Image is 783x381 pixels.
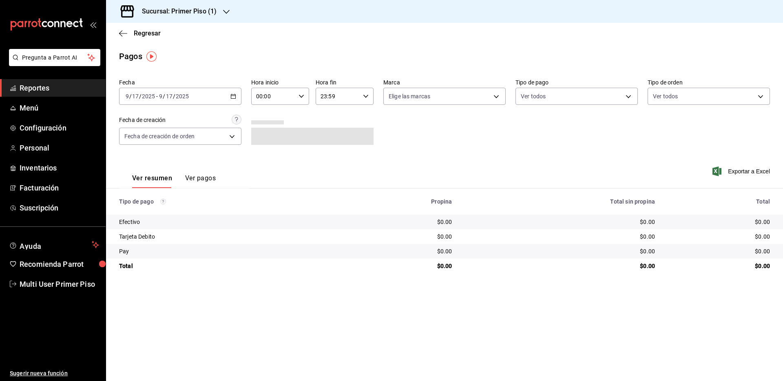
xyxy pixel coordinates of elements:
[125,93,129,100] input: --
[465,218,655,226] div: $0.00
[156,93,158,100] span: -
[139,93,142,100] span: /
[346,233,452,241] div: $0.00
[521,92,546,100] span: Ver todos
[119,50,142,62] div: Pagos
[20,142,99,153] span: Personal
[119,198,333,205] div: Tipo de pago
[20,102,99,113] span: Menú
[668,262,770,270] div: $0.00
[383,80,506,85] label: Marca
[346,247,452,255] div: $0.00
[20,162,99,173] span: Inventarios
[119,29,161,37] button: Regresar
[515,80,638,85] label: Tipo de pago
[175,93,189,100] input: ----
[668,247,770,255] div: $0.00
[20,259,99,270] span: Recomienda Parrot
[668,218,770,226] div: $0.00
[166,93,173,100] input: --
[653,92,678,100] span: Ver todos
[465,198,655,205] div: Total sin propina
[346,262,452,270] div: $0.00
[90,21,96,28] button: open_drawer_menu
[119,233,333,241] div: Tarjeta Debito
[6,59,100,68] a: Pregunta a Parrot AI
[20,122,99,133] span: Configuración
[185,174,216,188] button: Ver pagos
[9,49,100,66] button: Pregunta a Parrot AI
[132,174,216,188] div: navigation tabs
[251,80,309,85] label: Hora inicio
[465,247,655,255] div: $0.00
[20,240,88,250] span: Ayuda
[119,218,333,226] div: Efectivo
[132,174,172,188] button: Ver resumen
[668,198,770,205] div: Total
[119,80,241,85] label: Fecha
[668,233,770,241] div: $0.00
[146,51,157,62] img: Tooltip marker
[346,198,452,205] div: Propina
[160,199,166,204] svg: Los pagos realizados con Pay y otras terminales son montos brutos.
[132,93,139,100] input: --
[389,92,430,100] span: Elige las marcas
[465,233,655,241] div: $0.00
[714,166,770,176] button: Exportar a Excel
[142,93,155,100] input: ----
[173,93,175,100] span: /
[129,93,132,100] span: /
[119,247,333,255] div: Pay
[316,80,374,85] label: Hora fin
[20,182,99,193] span: Facturación
[20,82,99,93] span: Reportes
[648,80,770,85] label: Tipo de orden
[22,53,88,62] span: Pregunta a Parrot AI
[20,279,99,290] span: Multi User Primer Piso
[134,29,161,37] span: Regresar
[346,218,452,226] div: $0.00
[163,93,165,100] span: /
[20,202,99,213] span: Suscripción
[119,116,166,124] div: Fecha de creación
[124,132,195,140] span: Fecha de creación de orden
[465,262,655,270] div: $0.00
[159,93,163,100] input: --
[119,262,333,270] div: Total
[10,369,99,378] span: Sugerir nueva función
[135,7,217,16] h3: Sucursal: Primer Piso (1)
